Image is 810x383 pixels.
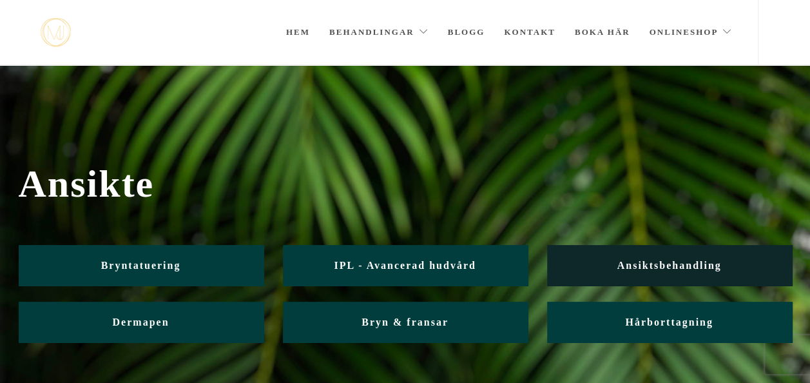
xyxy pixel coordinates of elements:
[19,302,264,342] a: Dermapen
[19,162,792,206] span: Ansikte
[362,317,448,328] span: Bryn & fransar
[625,317,713,328] span: Hårborttagning
[19,245,264,286] a: Bryntatuering
[41,18,71,47] img: mjstudio
[41,18,71,47] a: mjstudio mjstudio mjstudio
[113,317,169,328] span: Dermapen
[101,260,181,271] span: Bryntatuering
[334,260,476,271] span: IPL - Avancerad hudvård
[547,302,792,342] a: Hårborttagning
[617,260,721,271] span: Ansiktsbehandling
[283,302,528,342] a: Bryn & fransar
[547,245,792,286] a: Ansiktsbehandling
[283,245,528,286] a: IPL - Avancerad hudvård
